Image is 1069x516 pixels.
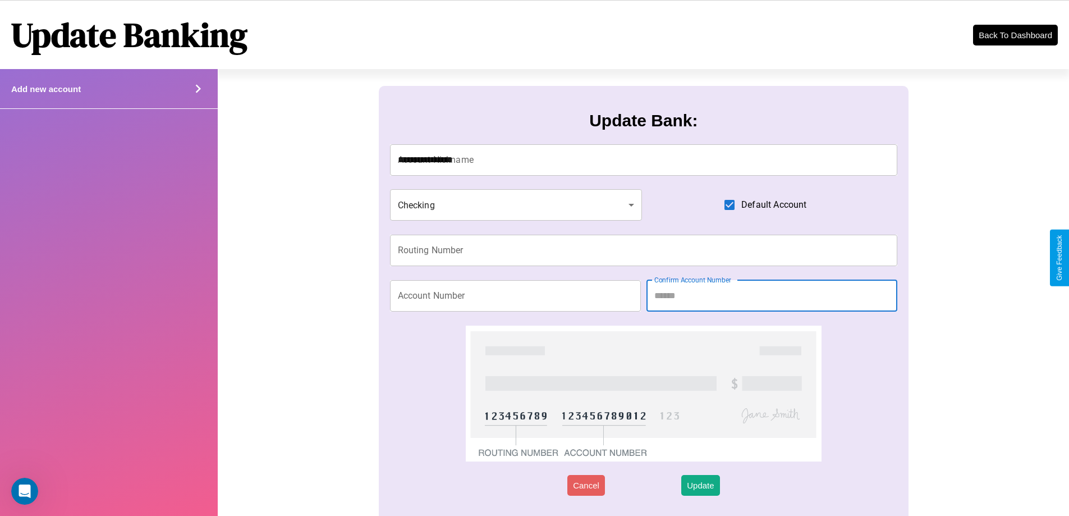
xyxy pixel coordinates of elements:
[11,12,247,58] h1: Update Banking
[390,189,643,221] div: Checking
[11,478,38,505] iframe: Intercom live chat
[466,326,821,462] img: check
[11,84,81,94] h4: Add new account
[741,198,806,212] span: Default Account
[1056,235,1063,281] div: Give Feedback
[567,475,605,496] button: Cancel
[973,25,1058,45] button: Back To Dashboard
[589,111,698,130] h3: Update Bank:
[681,475,719,496] button: Update
[654,275,731,285] label: Confirm Account Number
